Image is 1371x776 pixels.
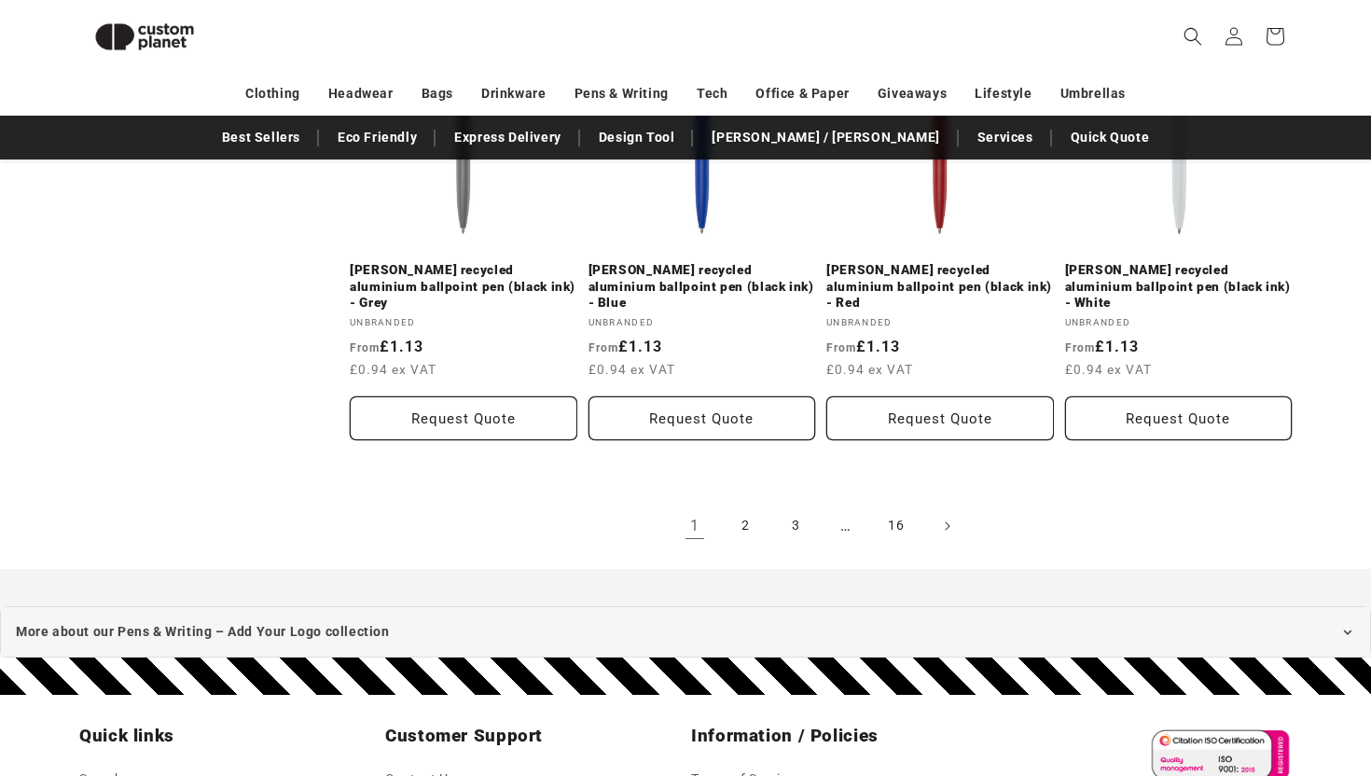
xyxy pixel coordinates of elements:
a: Umbrellas [1060,77,1126,110]
a: [PERSON_NAME] recycled aluminium ballpoint pen (black ink) - White [1065,262,1293,312]
a: Quick Quote [1061,121,1159,154]
a: Page 3 [775,506,816,547]
button: Request Quote [1065,396,1293,440]
a: Page 16 [876,506,917,547]
a: Clothing [245,77,300,110]
a: Drinkware [481,77,546,110]
a: Bags [422,77,453,110]
a: [PERSON_NAME] recycled aluminium ballpoint pen (black ink) - Grey [350,262,577,312]
span: … [825,506,866,547]
a: Headwear [328,77,394,110]
iframe: Chat Widget [1051,575,1371,776]
a: [PERSON_NAME] recycled aluminium ballpoint pen (black ink) - Red [826,262,1054,312]
h2: Quick links [79,725,374,747]
a: Next page [926,506,967,547]
span: More about our Pens & Writing – Add Your Logo collection [16,620,390,644]
a: Office & Paper [755,77,849,110]
a: Page 1 [674,506,715,547]
a: Lifestyle [975,77,1032,110]
a: Best Sellers [213,121,310,154]
button: Request Quote [826,396,1054,440]
a: Design Tool [589,121,685,154]
a: Services [968,121,1043,154]
a: [PERSON_NAME] recycled aluminium ballpoint pen (black ink) - Blue [589,262,816,312]
img: Custom Planet [79,7,210,66]
h2: Customer Support [385,725,680,747]
a: Giveaways [878,77,947,110]
a: Tech [697,77,727,110]
h2: Information / Policies [691,725,986,747]
a: Express Delivery [445,121,571,154]
a: Page 2 [725,506,766,547]
summary: Search [1172,16,1213,57]
a: Pens & Writing [575,77,669,110]
button: Request Quote [350,396,577,440]
nav: Pagination [350,506,1292,547]
a: Eco Friendly [328,121,426,154]
a: [PERSON_NAME] / [PERSON_NAME] [702,121,949,154]
button: Request Quote [589,396,816,440]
